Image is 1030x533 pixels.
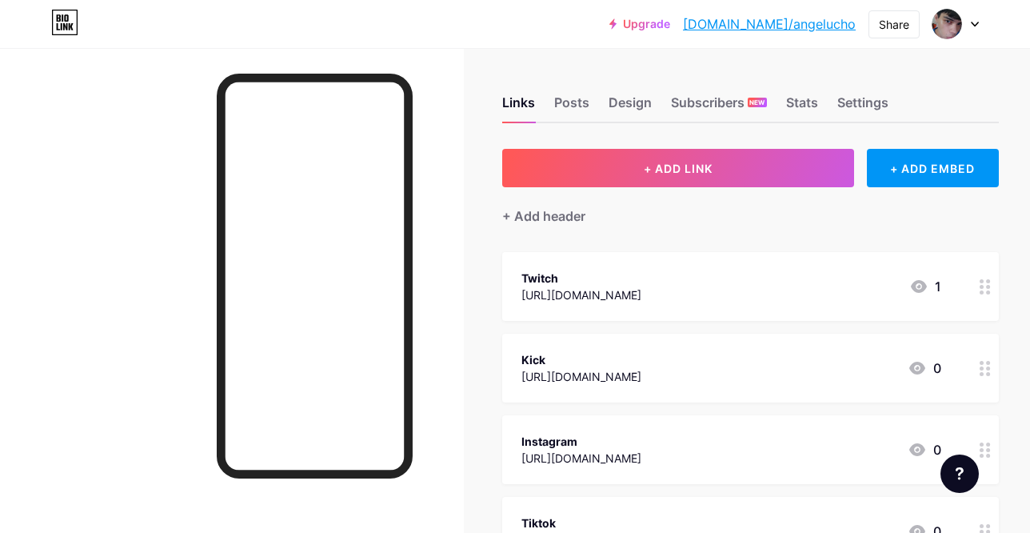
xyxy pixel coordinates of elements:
div: Instagram [521,433,641,450]
div: Share [879,16,909,33]
span: NEW [749,98,765,107]
a: Upgrade [609,18,670,30]
div: 0 [908,359,941,378]
div: Twitch [521,270,641,287]
div: [URL][DOMAIN_NAME] [521,287,641,303]
div: Design [609,93,652,122]
div: 1 [909,277,941,296]
div: [URL][DOMAIN_NAME] [521,368,641,385]
div: [URL][DOMAIN_NAME] [521,450,641,467]
div: Kick [521,351,641,368]
div: Settings [837,93,888,122]
div: Subscribers [671,93,767,122]
button: + ADD LINK [502,149,854,187]
img: angelucho [932,9,962,39]
div: Stats [786,93,818,122]
div: Tiktok [521,515,641,531]
div: Posts [554,93,589,122]
span: + ADD LINK [644,162,713,175]
div: Links [502,93,535,122]
div: + Add header [502,206,585,226]
a: [DOMAIN_NAME]/angelucho [683,14,856,34]
div: 0 [908,440,941,459]
div: + ADD EMBED [867,149,999,187]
